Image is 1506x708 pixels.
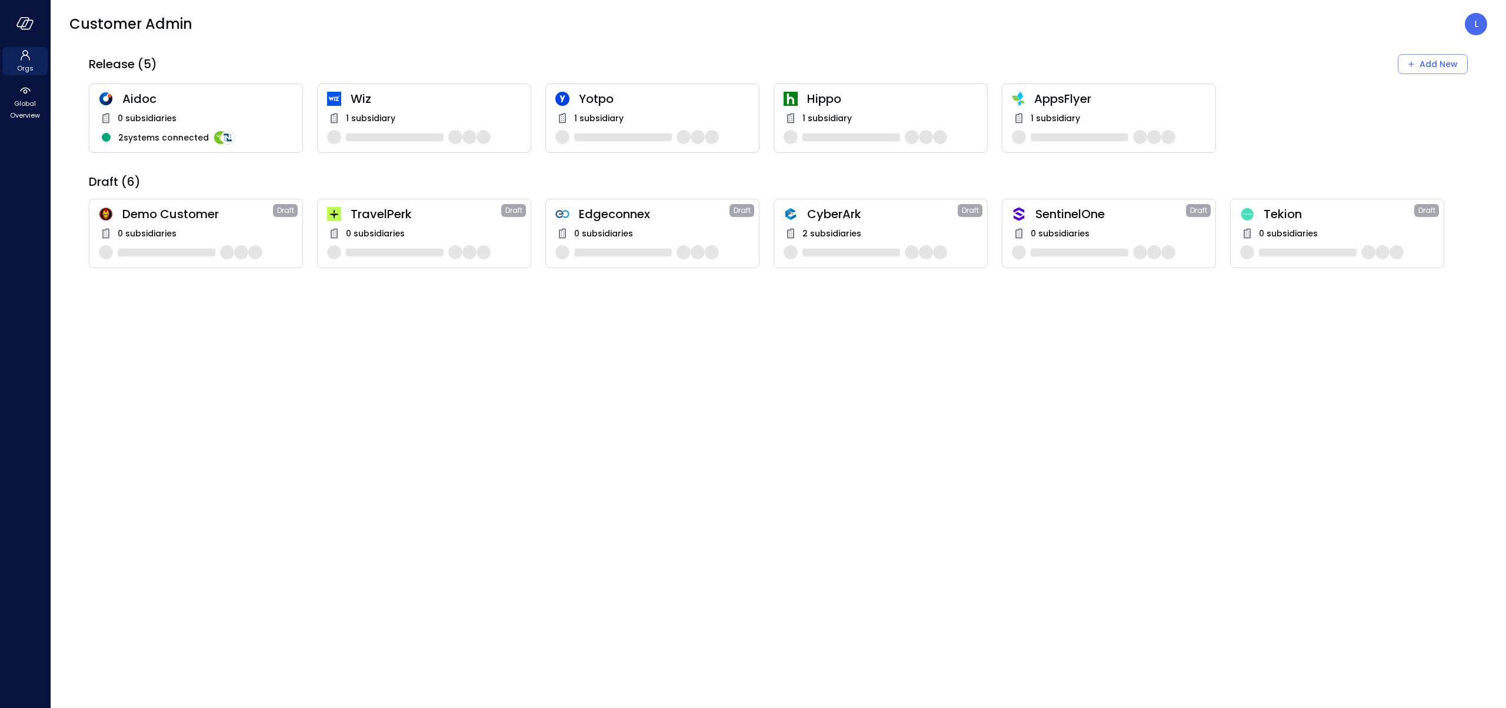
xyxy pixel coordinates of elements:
[351,91,521,106] span: Wiz
[118,131,209,144] span: 2 systems connected
[1035,206,1186,222] span: SentinelOne
[802,227,861,240] span: 2 subsidiaries
[327,207,341,221] img: euz2wel6fvrjeyhjwgr9
[122,91,293,106] span: Aidoc
[99,207,113,221] img: scnakozdowacoarmaydw
[1240,208,1254,221] img: dweq851rzgflucm4u1c8
[784,207,798,221] img: a5he5ildahzqx8n3jb8t
[69,15,192,34] span: Customer Admin
[2,47,48,75] div: Orgs
[1190,205,1207,216] span: Draft
[962,205,979,216] span: Draft
[579,206,729,222] span: Edgeconnex
[555,207,569,221] img: gkfkl11jtdpupy4uruhy
[1031,227,1089,240] span: 0 subsidiaries
[214,131,228,145] img: integration-logo
[505,205,522,216] span: Draft
[1031,112,1080,125] span: 1 subsidiary
[1259,227,1318,240] span: 0 subsidiaries
[1398,54,1468,74] button: Add New
[802,112,852,125] span: 1 subsidiary
[1398,54,1468,74] div: Add New Organization
[17,62,34,74] span: Orgs
[221,131,235,145] img: integration-logo
[807,206,958,222] span: CyberArk
[1264,206,1414,222] span: Tekion
[118,112,176,125] span: 0 subsidiaries
[89,174,141,189] span: Draft (6)
[1418,205,1435,216] span: Draft
[1012,92,1025,106] img: zbmm8o9awxf8yv3ehdzf
[1420,57,1458,72] div: Add New
[122,206,273,222] span: Demo Customer
[734,205,751,216] span: Draft
[555,92,569,106] img: rosehlgmm5jjurozkspi
[807,91,978,106] span: Hippo
[574,227,633,240] span: 0 subsidiaries
[574,112,624,125] span: 1 subsidiary
[99,92,113,106] img: hddnet8eoxqedtuhlo6i
[327,92,341,106] img: cfcvbyzhwvtbhao628kj
[1465,13,1487,35] div: Lee
[2,82,48,122] div: Global Overview
[1034,91,1206,106] span: AppsFlyer
[7,98,43,121] span: Global Overview
[89,56,157,72] span: Release (5)
[1474,17,1478,31] p: L
[1012,207,1026,221] img: oujisyhxiqy1h0xilnqx
[784,92,798,106] img: ynjrjpaiymlkbkxtflmu
[579,91,749,106] span: Yotpo
[118,227,176,240] span: 0 subsidiaries
[351,206,501,222] span: TravelPerk
[277,205,294,216] span: Draft
[346,227,405,240] span: 0 subsidiaries
[346,112,395,125] span: 1 subsidiary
